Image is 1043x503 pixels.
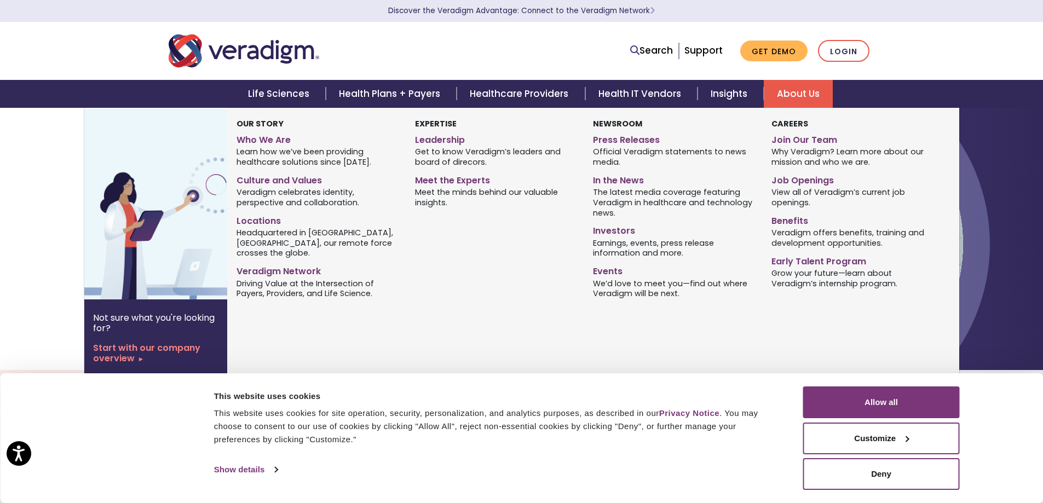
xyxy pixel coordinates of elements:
[237,211,398,227] a: Locations
[237,262,398,277] a: Veradigm Network
[415,130,577,146] a: Leadership
[771,267,933,288] span: Grow your future—learn about Veradigm’s internship program.
[764,80,833,108] a: About Us
[771,118,808,129] strong: Careers
[84,108,261,299] img: Vector image of Veradigm’s Story
[457,80,585,108] a: Healthcare Providers
[593,221,754,237] a: Investors
[740,41,808,62] a: Get Demo
[237,227,398,258] span: Headquartered in [GEOGRAPHIC_DATA], [GEOGRAPHIC_DATA], our remote force crosses the globe.
[415,118,457,129] strong: Expertise
[585,80,698,108] a: Health IT Vendors
[803,458,960,490] button: Deny
[771,227,933,248] span: Veradigm offers benefits, training and development opportunities.
[593,277,754,299] span: We’d love to meet you—find out where Veradigm will be next.
[684,44,723,57] a: Support
[659,408,719,418] a: Privacy Notice
[415,187,577,208] span: Meet the minds behind our valuable insights.
[771,187,933,208] span: View all of Veradigm’s current job openings.
[803,423,960,454] button: Customize
[771,211,933,227] a: Benefits
[326,80,457,108] a: Health Plans + Payers
[593,146,754,167] span: Official Veradigm statements to news media.
[214,461,278,478] a: Show details
[593,118,642,129] strong: Newsroom
[237,146,398,167] span: Learn how we’ve been providing healthcare solutions since [DATE].
[237,187,398,208] span: Veradigm celebrates identity, perspective and collaboration.
[593,171,754,187] a: In the News
[93,313,218,333] p: Not sure what you're looking for?
[93,343,218,363] a: Start with our company overview
[650,5,655,16] span: Learn More
[818,40,869,62] a: Login
[235,80,326,108] a: Life Sciences
[415,171,577,187] a: Meet the Experts
[771,130,933,146] a: Join Our Team
[593,130,754,146] a: Press Releases
[237,130,398,146] a: Who We Are
[388,5,655,16] a: Discover the Veradigm Advantage: Connect to the Veradigm NetworkLearn More
[214,390,779,403] div: This website uses cookies
[593,237,754,258] span: Earnings, events, press release information and more.
[803,386,960,418] button: Allow all
[630,43,673,58] a: Search
[237,277,398,299] span: Driving Value at the Intersection of Payers, Providers, and Life Science.
[415,146,577,167] span: Get to know Veradigm’s leaders and board of direcors.
[169,33,319,69] img: Veradigm logo
[771,252,933,268] a: Early Talent Program
[593,187,754,218] span: The latest media coverage featuring Veradigm in healthcare and technology news.
[771,146,933,167] span: Why Veradigm? Learn more about our mission and who we are.
[237,118,284,129] strong: Our Story
[214,407,779,446] div: This website uses cookies for site operation, security, personalization, and analytics purposes, ...
[771,171,933,187] a: Job Openings
[698,80,764,108] a: Insights
[593,262,754,277] a: Events
[237,171,398,187] a: Culture and Values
